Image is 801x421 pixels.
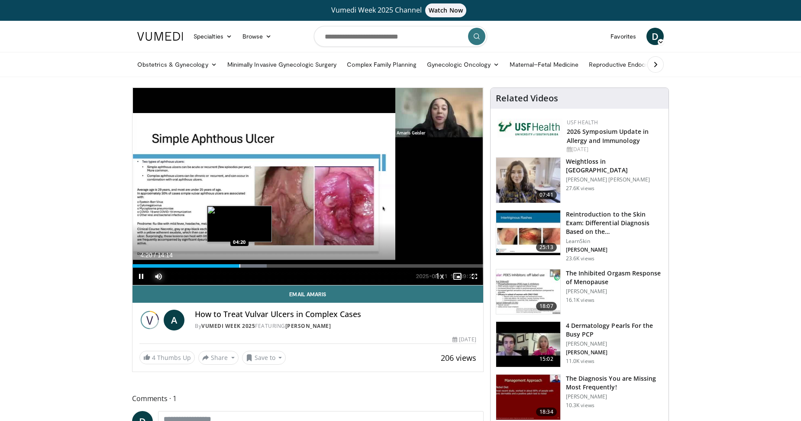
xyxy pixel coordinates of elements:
p: 11.0K views [566,358,594,365]
img: 52a0b0fc-6587-4d56-b82d-d28da2c4b41b.150x105_q85_crop-smart_upscale.jpg [496,375,560,420]
h4: How to Treat Vulvar Ulcers in Complex Cases [195,310,476,319]
a: Maternal–Fetal Medicine [504,56,584,73]
a: 25:13 Reintroduction to the Skin Exam: Differential Diagnosis Based on the… LearnSkin [PERSON_NAM... [496,210,663,262]
a: Complex Family Planning [342,56,422,73]
span: 07:41 [536,191,557,199]
a: 18:07 The Inhibited Orgasm Response of Menopause [PERSON_NAME] 16.1K views [496,269,663,315]
img: Vumedi Week 2025 [139,310,160,330]
p: [PERSON_NAME] [566,340,663,347]
p: 10.3K views [566,402,594,409]
div: [DATE] [452,336,476,343]
p: [PERSON_NAME] [566,288,663,295]
h3: Reintroduction to the Skin Exam: Differential Diagnosis Based on the… [566,210,663,236]
span: Comments 1 [132,393,484,404]
button: Share [198,351,239,365]
button: Playback Rate [431,268,449,285]
span: 18:07 [536,302,557,311]
button: Pause [132,268,150,285]
a: Obstetrics & Gynecology [132,56,222,73]
a: A [164,310,184,330]
a: Favorites [605,28,641,45]
p: 27.6K views [566,185,594,192]
p: [PERSON_NAME] [566,246,663,253]
img: 022c50fb-a848-4cac-a9d8-ea0906b33a1b.150x105_q85_crop-smart_upscale.jpg [496,210,560,256]
span: 15:02 [536,355,557,363]
a: Vumedi Week 2025 ChannelWatch Now [139,3,662,17]
a: USF Health [567,119,598,126]
h3: Weightloss in [GEOGRAPHIC_DATA] [566,157,663,175]
button: Fullscreen [466,268,483,285]
a: Reproductive Endocrinology & [MEDICAL_DATA] [584,56,729,73]
span: 14:14 [158,252,173,259]
a: 07:41 Weightloss in [GEOGRAPHIC_DATA] [PERSON_NAME] [PERSON_NAME] 27.6K views [496,157,663,203]
span: 18:34 [536,408,557,416]
div: By FEATURING [195,322,476,330]
img: VuMedi Logo [137,32,183,41]
a: Specialties [188,28,237,45]
a: D [646,28,664,45]
h3: The Inhibited Orgasm Response of Menopause [566,269,663,286]
a: 18:34 The Diagnosis You are Missing Most Frequently! [PERSON_NAME] 10.3K views [496,374,663,420]
a: 4 Thumbs Up [139,351,195,364]
img: image.jpeg [207,206,272,242]
img: 283c0f17-5e2d-42ba-a87c-168d447cdba4.150x105_q85_crop-smart_upscale.jpg [496,269,560,314]
h4: Related Videos [496,93,558,104]
p: [PERSON_NAME] [566,349,663,356]
span: Watch Now [425,3,466,17]
img: 9983fed1-7565-45be-8934-aef1103ce6e2.150x105_q85_crop-smart_upscale.jpg [496,158,560,203]
div: [DATE] [567,146,662,153]
span: / [154,252,156,259]
a: Gynecologic Oncology [422,56,504,73]
a: Minimally Invasive Gynecologic Surgery [222,56,342,73]
span: 206 views [441,353,476,363]
a: 2026 Symposium Update in Allergy and Immunology [567,127,649,145]
a: Vumedi Week 2025 [201,322,255,330]
button: Enable picture-in-picture mode [449,268,466,285]
img: 04c704bc-886d-4395-b463-610399d2ca6d.150x105_q85_crop-smart_upscale.jpg [496,322,560,367]
span: 4:20 [140,252,152,259]
p: [PERSON_NAME] [PERSON_NAME] [566,176,663,183]
p: 23.6K views [566,255,594,262]
video-js: Video Player [132,88,483,285]
span: 4 [152,353,155,362]
div: Progress Bar [132,264,483,268]
a: 15:02 4 Dermatology Pearls For the Busy PCP [PERSON_NAME] [PERSON_NAME] 11.0K views [496,321,663,367]
button: Mute [150,268,167,285]
button: Save to [242,351,286,365]
input: Search topics, interventions [314,26,487,47]
p: LearnSkin [566,238,663,245]
p: 16.1K views [566,297,594,304]
span: 25:13 [536,243,557,252]
p: [PERSON_NAME] [566,393,663,400]
img: 6ba8804a-8538-4002-95e7-a8f8012d4a11.png.150x105_q85_autocrop_double_scale_upscale_version-0.2.jpg [497,119,562,138]
a: [PERSON_NAME] [285,322,331,330]
a: Email Amaris [132,285,483,303]
h3: 4 Dermatology Pearls For the Busy PCP [566,321,663,339]
h3: The Diagnosis You are Missing Most Frequently! [566,374,663,392]
a: Browse [237,28,277,45]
